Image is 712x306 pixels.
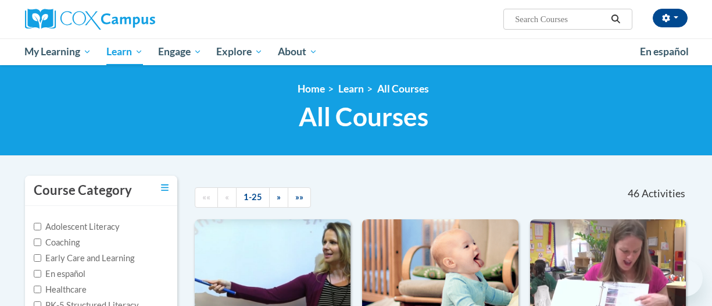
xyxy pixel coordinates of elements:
a: Explore [209,38,270,65]
a: Toggle collapse [161,182,169,194]
label: Healthcare [34,283,87,296]
a: Begining [195,187,218,208]
span: Explore [216,45,263,59]
span: My Learning [24,45,91,59]
label: Early Care and Learning [34,252,134,265]
a: End [288,187,311,208]
img: Cox Campus [25,9,155,30]
a: En español [632,40,696,64]
a: Learn [99,38,151,65]
span: En español [640,45,689,58]
a: My Learning [17,38,99,65]
a: Learn [338,83,364,95]
a: Home [298,83,325,95]
h3: Course Category [34,182,132,200]
span: Learn [106,45,143,59]
span: 46 [628,187,639,200]
input: Checkbox for Options [34,239,41,246]
span: Activities [642,187,685,200]
span: » [277,192,281,202]
button: Account Settings [653,9,688,27]
button: Search [607,12,624,26]
input: Checkbox for Options [34,270,41,277]
span: Engage [158,45,202,59]
input: Search Courses [514,12,607,26]
label: Adolescent Literacy [34,220,120,233]
a: Previous [217,187,237,208]
div: Main menu [16,38,696,65]
span: «« [202,192,210,202]
span: « [225,192,229,202]
span: About [278,45,317,59]
span: »» [295,192,303,202]
input: Checkbox for Options [34,286,41,293]
input: Checkbox for Options [34,254,41,262]
span: All Courses [299,101,428,132]
a: 1-25 [236,187,270,208]
label: En español [34,268,85,280]
a: All Courses [377,83,429,95]
a: Cox Campus [25,9,234,30]
iframe: Button to launch messaging window [666,259,703,297]
input: Checkbox for Options [34,223,41,230]
a: Next [269,187,288,208]
label: Coaching [34,236,80,249]
a: Engage [151,38,209,65]
a: About [270,38,325,65]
